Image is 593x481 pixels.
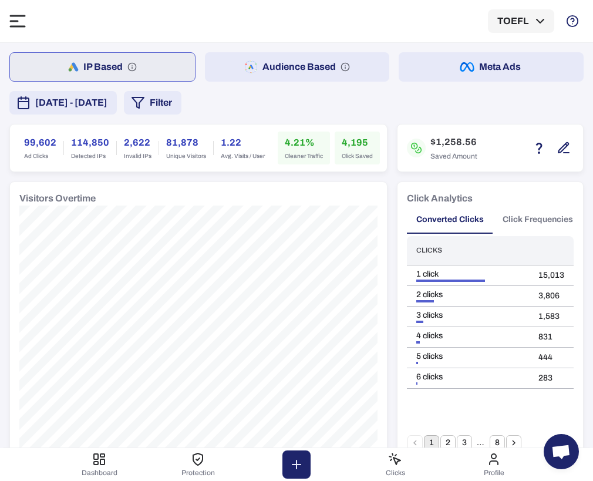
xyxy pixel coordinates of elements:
[529,285,574,306] td: 3,806
[19,191,96,206] h6: Visitors Overtime
[9,52,196,82] button: IP Based
[166,152,206,160] span: Unique Visitors
[124,136,151,150] h6: 2,622
[484,469,504,477] span: Profile
[24,152,56,160] span: Ad Clicks
[50,448,149,481] button: Dashboard
[342,136,373,150] h6: 4,195
[127,62,137,72] svg: IP based: Search, Display, and Shopping.
[493,206,582,234] button: Click Frequencies
[490,435,505,450] button: Go to page 8
[473,438,488,448] div: …
[124,91,181,115] button: Filter
[35,96,107,110] span: [DATE] - [DATE]
[529,327,574,347] td: 831
[416,351,520,362] div: 5 clicks
[444,448,543,481] button: Profile
[9,91,117,115] button: [DATE] - [DATE]
[149,448,247,481] button: Protection
[407,206,493,234] button: Converted Clicks
[221,152,265,160] span: Avg. Visits / User
[506,435,521,450] button: Go to next page
[71,152,109,160] span: Detected IPs
[82,469,117,477] span: Dashboard
[424,435,439,450] button: page 1
[544,434,579,469] div: Open chat
[407,435,522,450] nav: pagination navigation
[529,347,574,368] td: 444
[416,331,520,341] div: 4 clicks
[24,136,56,150] h6: 99,602
[181,469,215,477] span: Protection
[407,191,473,206] h6: Click Analytics
[416,372,520,382] div: 6 clicks
[124,152,151,160] span: Invalid IPs
[205,52,390,82] button: Audience Based
[430,152,477,161] span: Saved Amount
[166,136,206,150] h6: 81,878
[430,135,477,149] h6: $1,258.56
[341,62,350,72] svg: Audience based: Search, Display, Shopping, Video Performance Max, Demand Generation
[285,136,323,150] h6: 4.21%
[346,448,444,481] button: Clicks
[529,306,574,327] td: 1,583
[285,152,323,160] span: Cleaner Traffic
[529,368,574,388] td: 283
[529,138,549,158] button: Estimation based on the quantity of invalid click x cost-per-click.
[457,435,472,450] button: Go to page 3
[488,9,554,33] button: TOEFL
[71,136,109,150] h6: 114,850
[416,290,520,300] div: 2 clicks
[221,136,265,150] h6: 1.22
[416,310,520,321] div: 3 clicks
[386,469,405,477] span: Clicks
[440,435,456,450] button: Go to page 2
[399,52,584,82] button: Meta Ads
[342,152,373,160] span: Click Saved
[529,265,574,285] td: 15,013
[416,269,520,280] div: 1 click
[407,236,529,265] th: Clicks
